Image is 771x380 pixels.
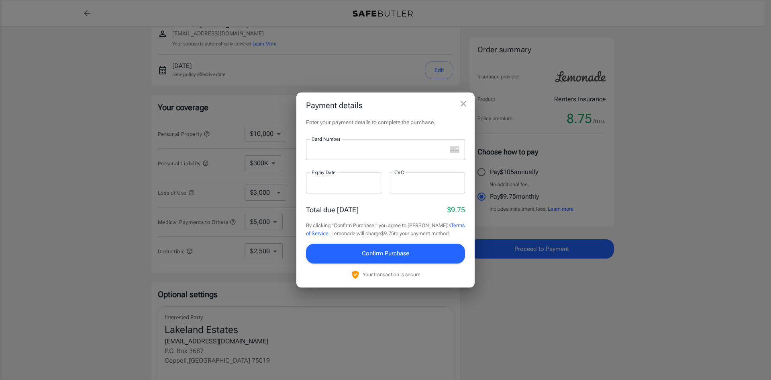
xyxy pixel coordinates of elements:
p: By clicking "Confirm Purchase," you agree to [PERSON_NAME]'s . Lemonade will charge $9.75 to your... [306,222,465,237]
p: Enter your payment details to complete the purchase. [306,118,465,126]
button: close [455,96,471,112]
iframe: Secure expiration date input frame [312,179,377,187]
p: $9.75 [447,204,465,215]
iframe: Secure CVC input frame [394,179,459,187]
h2: Payment details [296,92,475,118]
p: Your transaction is secure [363,271,420,278]
button: Confirm Purchase [306,244,465,263]
label: CVC [394,169,404,176]
p: Total due [DATE] [306,204,359,215]
label: Card Number [312,136,340,142]
span: Confirm Purchase [362,248,409,259]
a: Terms of Service [306,222,465,236]
svg: unknown [450,146,459,153]
iframe: Secure card number input frame [312,146,447,154]
label: Expiry Date [312,169,336,176]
